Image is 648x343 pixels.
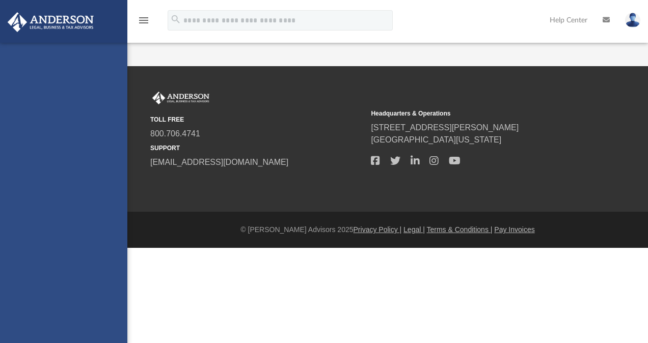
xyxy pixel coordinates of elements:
[127,224,648,235] div: © [PERSON_NAME] Advisors 2025
[494,225,534,234] a: Pay Invoices
[150,129,200,138] a: 800.706.4741
[150,92,211,105] img: Anderson Advisors Platinum Portal
[371,135,501,144] a: [GEOGRAPHIC_DATA][US_STATE]
[427,225,493,234] a: Terms & Conditions |
[150,144,364,153] small: SUPPORT
[403,225,425,234] a: Legal |
[371,123,519,132] a: [STREET_ADDRESS][PERSON_NAME]
[625,13,640,27] img: User Pic
[150,115,364,124] small: TOLL FREE
[5,12,97,32] img: Anderson Advisors Platinum Portal
[150,158,288,166] a: [EMAIL_ADDRESS][DOMAIN_NAME]
[138,14,150,26] i: menu
[170,14,181,25] i: search
[371,109,584,118] small: Headquarters & Operations
[354,225,402,234] a: Privacy Policy |
[138,19,150,26] a: menu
